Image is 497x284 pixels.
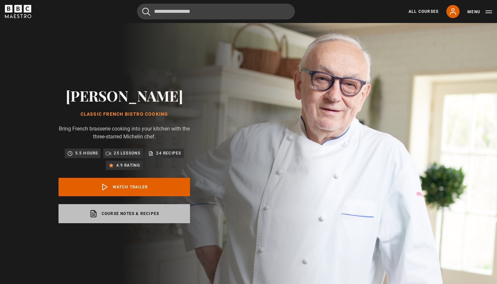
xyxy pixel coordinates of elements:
a: All Courses [409,9,438,14]
p: 25 lessons [114,150,140,156]
a: Watch Trailer [59,178,190,196]
p: 24 recipes [156,150,181,156]
input: Search [137,4,295,19]
p: Bring French brasserie cooking into your kitchen with the three-starred Michelin chef. [59,125,190,141]
svg: BBC Maestro [5,5,31,18]
h1: Classic French Bistro Cooking [59,112,190,117]
h2: [PERSON_NAME] [59,87,190,104]
button: Toggle navigation [467,9,492,15]
a: Course notes & recipes [59,204,190,223]
p: 5.5 hours [75,150,98,156]
button: Submit the search query [142,8,150,16]
p: 4.9 rating [116,162,140,169]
